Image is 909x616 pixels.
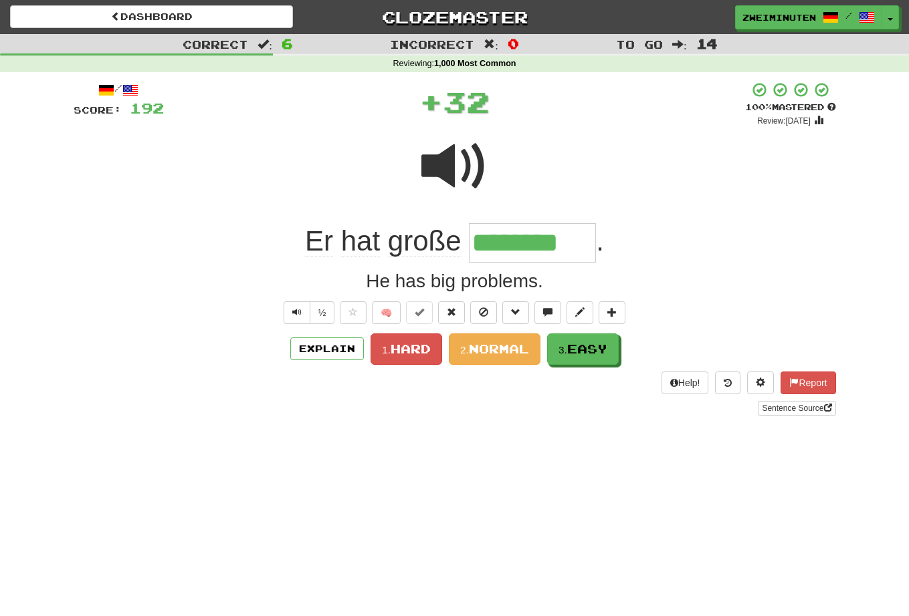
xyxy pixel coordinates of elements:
[715,371,740,394] button: Round history (alt+y)
[74,268,836,295] div: He has big problems.
[305,225,333,257] span: Er
[745,102,772,112] span: 100 %
[745,102,836,114] div: Mastered
[662,371,709,394] button: Help!
[469,341,529,356] span: Normal
[443,85,490,118] span: 32
[313,5,596,29] a: Clozemaster
[434,59,516,68] strong: 1,000 Most Common
[616,37,663,51] span: To go
[596,225,604,257] span: .
[382,344,391,355] small: 1.
[388,225,462,257] span: große
[290,337,364,360] button: Explain
[341,225,380,257] span: hat
[781,371,835,394] button: Report
[449,333,540,365] button: 2.Normal
[371,333,442,365] button: 1.Hard
[460,344,469,355] small: 2.
[547,333,619,365] button: 3.Easy
[484,39,498,50] span: :
[567,301,593,324] button: Edit sentence (alt+d)
[10,5,293,28] a: Dashboard
[470,301,497,324] button: Ignore sentence (alt+i)
[282,35,293,51] span: 6
[599,301,625,324] button: Add to collection (alt+a)
[438,301,465,324] button: Reset to 0% Mastered (alt+r)
[508,35,519,51] span: 0
[281,301,335,324] div: Text-to-speech controls
[534,301,561,324] button: Discuss sentence (alt+u)
[758,401,835,416] a: Sentence Source
[340,301,367,324] button: Favorite sentence (alt+f)
[419,82,443,122] span: +
[406,301,433,324] button: Set this sentence to 100% Mastered (alt+m)
[74,82,164,98] div: /
[742,11,816,23] span: Zweiminuten
[310,301,335,324] button: ½
[183,37,248,51] span: Correct
[696,35,718,51] span: 14
[74,104,122,116] span: Score:
[258,39,272,50] span: :
[390,37,474,51] span: Incorrect
[672,39,687,50] span: :
[502,301,529,324] button: Grammar (alt+g)
[567,341,607,356] span: Easy
[845,11,852,20] span: /
[130,100,164,116] span: 192
[372,301,401,324] button: 🧠
[391,341,431,356] span: Hard
[757,116,811,126] small: Review: [DATE]
[559,344,567,355] small: 3.
[735,5,882,29] a: Zweiminuten /
[284,301,310,324] button: Play sentence audio (ctl+space)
